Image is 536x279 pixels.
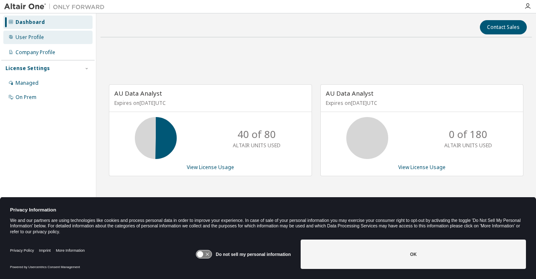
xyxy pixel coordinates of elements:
[114,89,162,97] span: AU Data Analyst
[326,89,374,97] span: AU Data Analyst
[114,99,304,107] p: Expires on [DATE] UTC
[15,19,45,26] div: Dashboard
[15,49,55,56] div: Company Profile
[480,20,527,34] button: Contact Sales
[187,164,234,171] a: View License Usage
[15,94,36,101] div: On Prem
[15,34,44,41] div: User Profile
[237,127,276,141] p: 40 of 80
[449,127,487,141] p: 0 of 180
[5,65,50,72] div: License Settings
[4,3,109,11] img: Altair One
[326,99,516,107] p: Expires on [DATE] UTC
[444,142,492,149] p: ALTAIR UNITS USED
[398,164,446,171] a: View License Usage
[15,80,39,86] div: Managed
[233,142,281,149] p: ALTAIR UNITS USED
